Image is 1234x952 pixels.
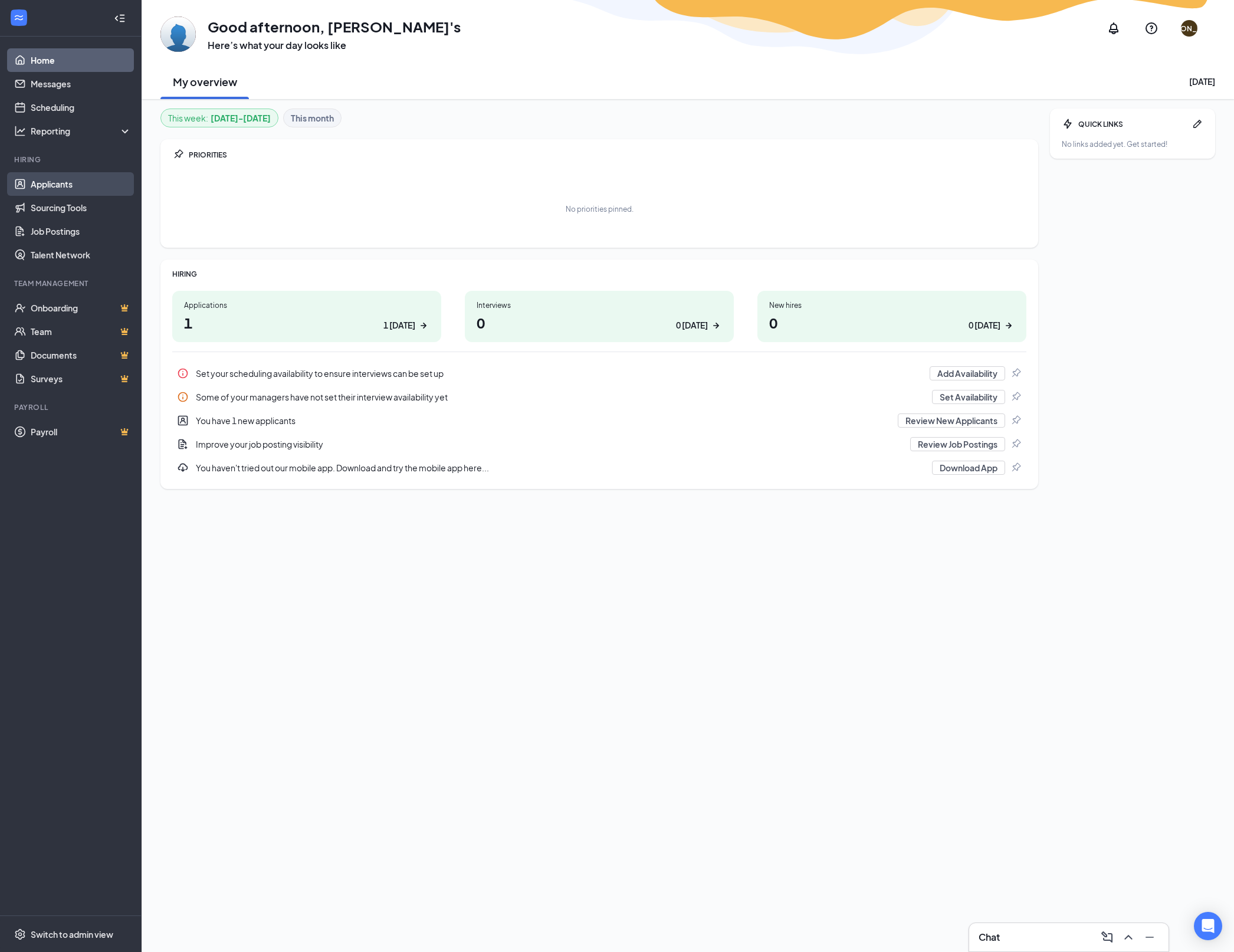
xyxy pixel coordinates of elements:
[1121,930,1135,944] svg: ChevronUp
[910,437,1005,451] button: Review Job Postings
[1062,118,1074,130] svg: Bolt
[172,269,1026,279] div: HIRING
[196,415,891,426] div: You have 1 new applicants
[31,420,132,444] a: PayrollCrown
[177,367,189,379] svg: Info
[710,320,722,331] svg: ArrowRight
[31,219,132,243] a: Job Postings
[211,111,271,124] b: [DATE] - [DATE]
[1062,139,1203,149] div: No links added yet. Get started!
[979,931,1000,944] h3: Chat
[1098,928,1117,947] button: ComposeMessage
[172,385,1026,409] a: InfoSome of your managers have not set their interview availability yetSet AvailabilityPin
[932,461,1005,475] button: Download App
[31,72,132,96] a: Messages
[172,456,1026,480] a: DownloadYou haven't tried out our mobile app. Download and try the mobile app here...Download AppPin
[1010,462,1022,474] svg: Pin
[930,366,1005,380] button: Add Availability
[465,291,734,342] a: Interviews00 [DATE]ArrowRight
[418,320,429,331] svg: ArrowRight
[13,12,25,24] svg: WorkstreamLogo
[1010,438,1022,450] svg: Pin
[1010,367,1022,379] svg: Pin
[383,319,415,331] div: 1 [DATE]
[969,319,1000,331] div: 0 [DATE]
[14,155,129,165] div: Hiring
[1010,391,1022,403] svg: Pin
[196,438,903,450] div: Improve your job posting visibility
[189,150,1026,160] div: PRIORITIES
[1143,930,1157,944] svg: Minimize
[566,204,634,214] div: No priorities pinned.
[1194,912,1222,940] div: Open Intercom Messenger
[172,409,1026,432] div: You have 1 new applicants
[196,462,925,474] div: You haven't tried out our mobile app. Download and try the mobile app here...
[14,278,129,288] div: Team Management
[208,17,461,37] h1: Good afternoon, [PERSON_NAME]'s
[31,320,132,343] a: TeamCrown
[172,409,1026,432] a: UserEntityYou have 1 new applicantsReview New ApplicantsPin
[172,432,1026,456] a: DocumentAddImprove your job posting visibilityReview Job PostingsPin
[31,48,132,72] a: Home
[932,390,1005,404] button: Set Availability
[31,928,113,940] div: Switch to admin view
[172,456,1026,480] div: You haven't tried out our mobile app. Download and try the mobile app here...
[208,39,461,52] h3: Here’s what your day looks like
[31,343,132,367] a: DocumentsCrown
[477,300,722,310] div: Interviews
[1107,21,1121,35] svg: Notifications
[1010,415,1022,426] svg: Pin
[769,313,1015,333] h1: 0
[676,319,708,331] div: 0 [DATE]
[291,111,334,124] b: This month
[184,300,429,310] div: Applications
[31,367,132,390] a: SurveysCrown
[160,17,196,52] img: Johnny's
[172,291,441,342] a: Applications11 [DATE]ArrowRight
[31,125,132,137] div: Reporting
[1159,24,1220,34] div: [PERSON_NAME]
[31,172,132,196] a: Applicants
[769,300,1015,310] div: New hires
[172,432,1026,456] div: Improve your job posting visibility
[1078,119,1187,129] div: QUICK LINKS
[172,362,1026,385] div: Set your scheduling availability to ensure interviews can be set up
[177,462,189,474] svg: Download
[177,415,189,426] svg: UserEntity
[1140,928,1159,947] button: Minimize
[172,149,184,160] svg: Pin
[757,291,1026,342] a: New hires00 [DATE]ArrowRight
[1003,320,1015,331] svg: ArrowRight
[114,12,126,24] svg: Collapse
[14,402,129,412] div: Payroll
[477,313,722,333] h1: 0
[14,125,26,137] svg: Analysis
[1119,928,1138,947] button: ChevronUp
[184,313,429,333] h1: 1
[173,74,237,89] h2: My overview
[196,391,925,403] div: Some of your managers have not set their interview availability yet
[172,385,1026,409] div: Some of your managers have not set their interview availability yet
[172,362,1026,385] a: InfoSet your scheduling availability to ensure interviews can be set upAdd AvailabilityPin
[196,367,923,379] div: Set your scheduling availability to ensure interviews can be set up
[177,391,189,403] svg: Info
[1144,21,1158,35] svg: QuestionInfo
[168,111,271,124] div: This week :
[31,96,132,119] a: Scheduling
[31,296,132,320] a: OnboardingCrown
[1192,118,1203,130] svg: Pen
[1100,930,1114,944] svg: ComposeMessage
[14,928,26,940] svg: Settings
[898,413,1005,428] button: Review New Applicants
[31,196,132,219] a: Sourcing Tools
[1189,75,1215,87] div: [DATE]
[31,243,132,267] a: Talent Network
[177,438,189,450] svg: DocumentAdd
